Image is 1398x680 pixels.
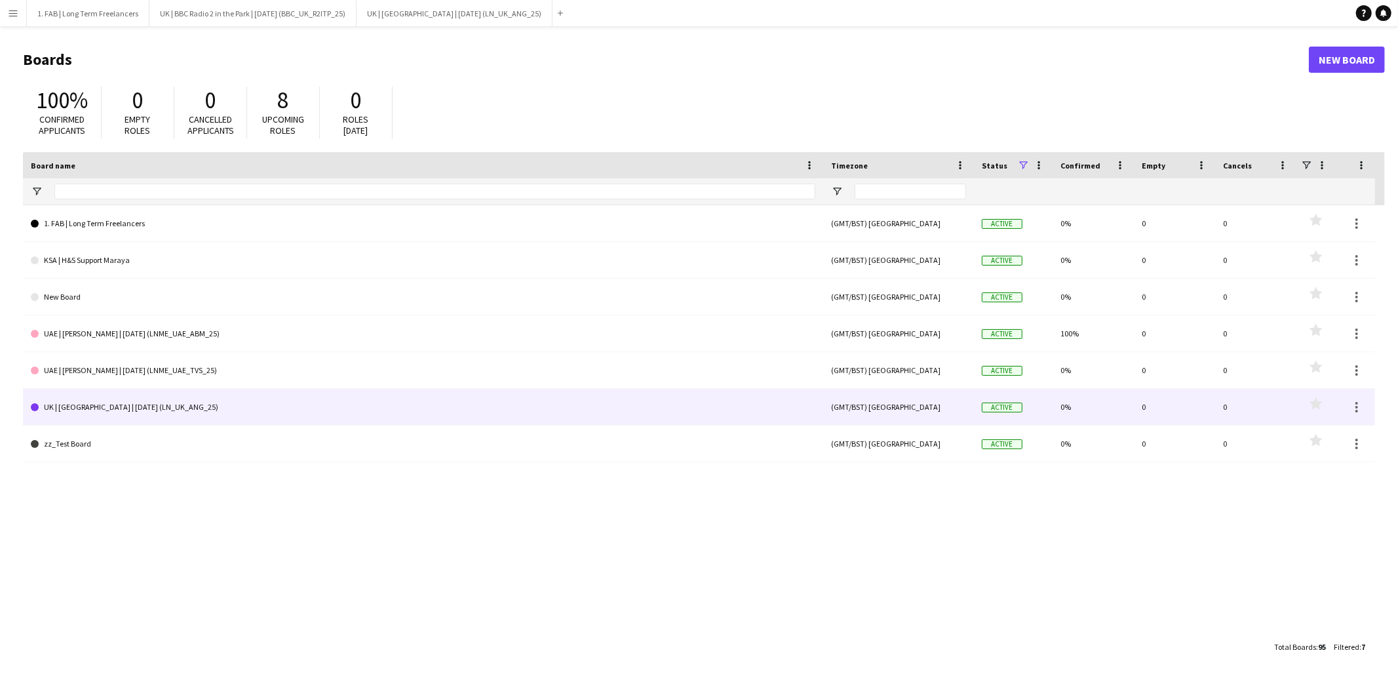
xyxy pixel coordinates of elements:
span: Filtered [1334,642,1359,652]
div: 0 [1215,389,1296,425]
div: 0 [1134,389,1215,425]
h1: Boards [23,50,1309,70]
button: 1. FAB | Long Term Freelancers [27,1,149,26]
span: Active [982,219,1022,229]
span: Roles [DATE] [343,113,369,136]
div: 0% [1053,242,1134,278]
div: 0 [1215,205,1296,241]
span: Active [982,403,1022,412]
div: 100% [1053,315,1134,351]
div: 0 [1134,205,1215,241]
span: 7 [1361,642,1365,652]
span: Active [982,292,1022,302]
input: Board name Filter Input [54,184,815,199]
div: 0 [1134,315,1215,351]
span: Empty roles [125,113,151,136]
div: (GMT/BST) [GEOGRAPHIC_DATA] [823,279,974,315]
div: 0 [1215,279,1296,315]
div: 0 [1215,242,1296,278]
div: 0 [1134,242,1215,278]
div: (GMT/BST) [GEOGRAPHIC_DATA] [823,205,974,241]
button: Open Filter Menu [831,186,843,197]
span: Active [982,329,1022,339]
div: 0 [1215,315,1296,351]
span: 0 [132,86,144,115]
a: New Board [31,279,815,315]
span: Cancels [1223,161,1252,170]
div: 0 [1215,426,1296,462]
span: Upcoming roles [262,113,304,136]
a: KSA | H&S Support Maraya [31,242,815,279]
a: UAE | [PERSON_NAME] | [DATE] (LNME_UAE_TVS_25) [31,352,815,389]
div: (GMT/BST) [GEOGRAPHIC_DATA] [823,426,974,462]
a: UK | [GEOGRAPHIC_DATA] | [DATE] (LN_UK_ANG_25) [31,389,815,426]
button: UK | BBC Radio 2 in the Park | [DATE] (BBC_UK_R2ITP_25) [149,1,357,26]
div: : [1334,634,1365,660]
span: Confirmed applicants [39,113,86,136]
span: Confirmed [1060,161,1100,170]
span: Board name [31,161,75,170]
span: Active [982,256,1022,266]
div: 0% [1053,352,1134,388]
div: (GMT/BST) [GEOGRAPHIC_DATA] [823,315,974,351]
span: Active [982,439,1022,449]
span: Status [982,161,1007,170]
div: (GMT/BST) [GEOGRAPHIC_DATA] [823,389,974,425]
span: 0 [351,86,362,115]
a: 1. FAB | Long Term Freelancers [31,205,815,242]
div: (GMT/BST) [GEOGRAPHIC_DATA] [823,242,974,278]
div: : [1274,634,1326,660]
div: (GMT/BST) [GEOGRAPHIC_DATA] [823,352,974,388]
a: UAE | [PERSON_NAME] | [DATE] (LNME_UAE_ABM_25) [31,315,815,352]
span: Empty [1142,161,1165,170]
span: 100% [36,86,88,115]
button: Open Filter Menu [31,186,43,197]
span: Total Boards [1274,642,1316,652]
span: 8 [278,86,289,115]
span: Active [982,366,1022,376]
div: 0% [1053,205,1134,241]
button: UK | [GEOGRAPHIC_DATA] | [DATE] (LN_UK_ANG_25) [357,1,553,26]
a: zz_Test Board [31,426,815,462]
div: 0% [1053,389,1134,425]
div: 0 [1215,352,1296,388]
span: 0 [205,86,216,115]
span: Timezone [831,161,868,170]
div: 0 [1134,279,1215,315]
a: New Board [1309,47,1385,73]
span: 95 [1318,642,1326,652]
div: 0 [1134,352,1215,388]
input: Timezone Filter Input [855,184,966,199]
div: 0% [1053,426,1134,462]
div: 0% [1053,279,1134,315]
div: 0 [1134,426,1215,462]
span: Cancelled applicants [187,113,234,136]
